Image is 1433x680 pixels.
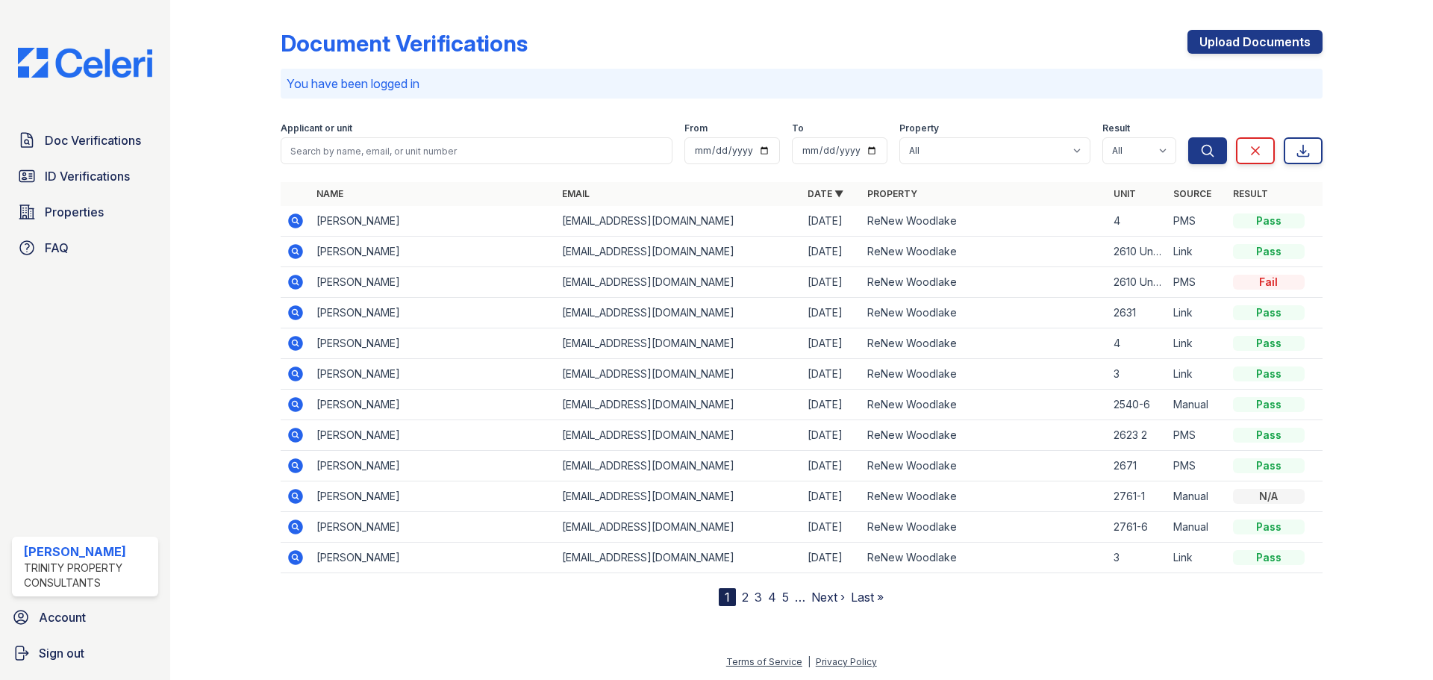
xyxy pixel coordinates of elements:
label: Applicant or unit [281,122,352,134]
span: Properties [45,203,104,221]
a: Account [6,602,164,632]
input: Search by name, email, or unit number [281,137,672,164]
div: Pass [1233,550,1305,565]
td: [EMAIL_ADDRESS][DOMAIN_NAME] [556,481,802,512]
label: To [792,122,804,134]
td: [PERSON_NAME] [310,420,556,451]
a: Source [1173,188,1211,199]
td: [DATE] [802,359,861,390]
div: Trinity Property Consultants [24,561,152,590]
span: … [795,588,805,606]
label: Property [899,122,939,134]
td: [DATE] [802,481,861,512]
td: [PERSON_NAME] [310,359,556,390]
td: [EMAIL_ADDRESS][DOMAIN_NAME] [556,298,802,328]
td: ReNew Woodlake [861,451,1107,481]
td: [EMAIL_ADDRESS][DOMAIN_NAME] [556,237,802,267]
td: Link [1167,237,1227,267]
td: Link [1167,359,1227,390]
td: ReNew Woodlake [861,481,1107,512]
td: [DATE] [802,237,861,267]
a: 2 [742,590,749,605]
td: 2540-6 [1108,390,1167,420]
a: Terms of Service [726,656,802,667]
td: [DATE] [802,206,861,237]
td: [EMAIL_ADDRESS][DOMAIN_NAME] [556,420,802,451]
td: ReNew Woodlake [861,267,1107,298]
a: ID Verifications [12,161,158,191]
td: PMS [1167,267,1227,298]
td: Manual [1167,481,1227,512]
td: [DATE] [802,298,861,328]
td: ReNew Woodlake [861,237,1107,267]
td: [EMAIL_ADDRESS][DOMAIN_NAME] [556,451,802,481]
label: Result [1102,122,1130,134]
a: Sign out [6,638,164,668]
td: [DATE] [802,451,861,481]
td: 2623 2 [1108,420,1167,451]
div: N/A [1233,489,1305,504]
td: ReNew Woodlake [861,206,1107,237]
td: 2631 [1108,298,1167,328]
td: [DATE] [802,267,861,298]
span: Account [39,608,86,626]
a: Privacy Policy [816,656,877,667]
div: Pass [1233,397,1305,412]
a: 3 [755,590,762,605]
td: 2761-6 [1108,512,1167,543]
td: Link [1167,298,1227,328]
td: 3 [1108,359,1167,390]
td: [EMAIL_ADDRESS][DOMAIN_NAME] [556,206,802,237]
td: [DATE] [802,328,861,359]
td: [PERSON_NAME] [310,267,556,298]
td: Manual [1167,390,1227,420]
td: 4 [1108,206,1167,237]
span: ID Verifications [45,167,130,185]
div: Pass [1233,244,1305,259]
a: Upload Documents [1187,30,1323,54]
div: Pass [1233,458,1305,473]
td: [DATE] [802,390,861,420]
span: FAQ [45,239,69,257]
td: [EMAIL_ADDRESS][DOMAIN_NAME] [556,512,802,543]
a: Next › [811,590,845,605]
a: Last » [851,590,884,605]
div: 1 [719,588,736,606]
td: [PERSON_NAME] [310,237,556,267]
td: PMS [1167,451,1227,481]
td: Link [1167,328,1227,359]
div: [PERSON_NAME] [24,543,152,561]
td: 4 [1108,328,1167,359]
div: Pass [1233,520,1305,534]
span: Sign out [39,644,84,662]
td: ReNew Woodlake [861,543,1107,573]
td: ReNew Woodlake [861,512,1107,543]
td: Link [1167,543,1227,573]
div: Pass [1233,336,1305,351]
div: Fail [1233,275,1305,290]
div: Pass [1233,428,1305,443]
td: [PERSON_NAME] [310,451,556,481]
td: [EMAIL_ADDRESS][DOMAIN_NAME] [556,543,802,573]
td: 3 [1108,543,1167,573]
td: [PERSON_NAME] [310,543,556,573]
p: You have been logged in [287,75,1317,93]
td: ReNew Woodlake [861,328,1107,359]
div: Pass [1233,213,1305,228]
td: 2610 Unit 5 [1108,267,1167,298]
td: [PERSON_NAME] [310,206,556,237]
a: Doc Verifications [12,125,158,155]
td: [EMAIL_ADDRESS][DOMAIN_NAME] [556,390,802,420]
div: Document Verifications [281,30,528,57]
a: FAQ [12,233,158,263]
td: 2761-1 [1108,481,1167,512]
a: Result [1233,188,1268,199]
td: ReNew Woodlake [861,420,1107,451]
td: [DATE] [802,512,861,543]
td: 2610 Unit 5 [1108,237,1167,267]
td: [EMAIL_ADDRESS][DOMAIN_NAME] [556,359,802,390]
a: Email [562,188,590,199]
a: 5 [782,590,789,605]
td: 2671 [1108,451,1167,481]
